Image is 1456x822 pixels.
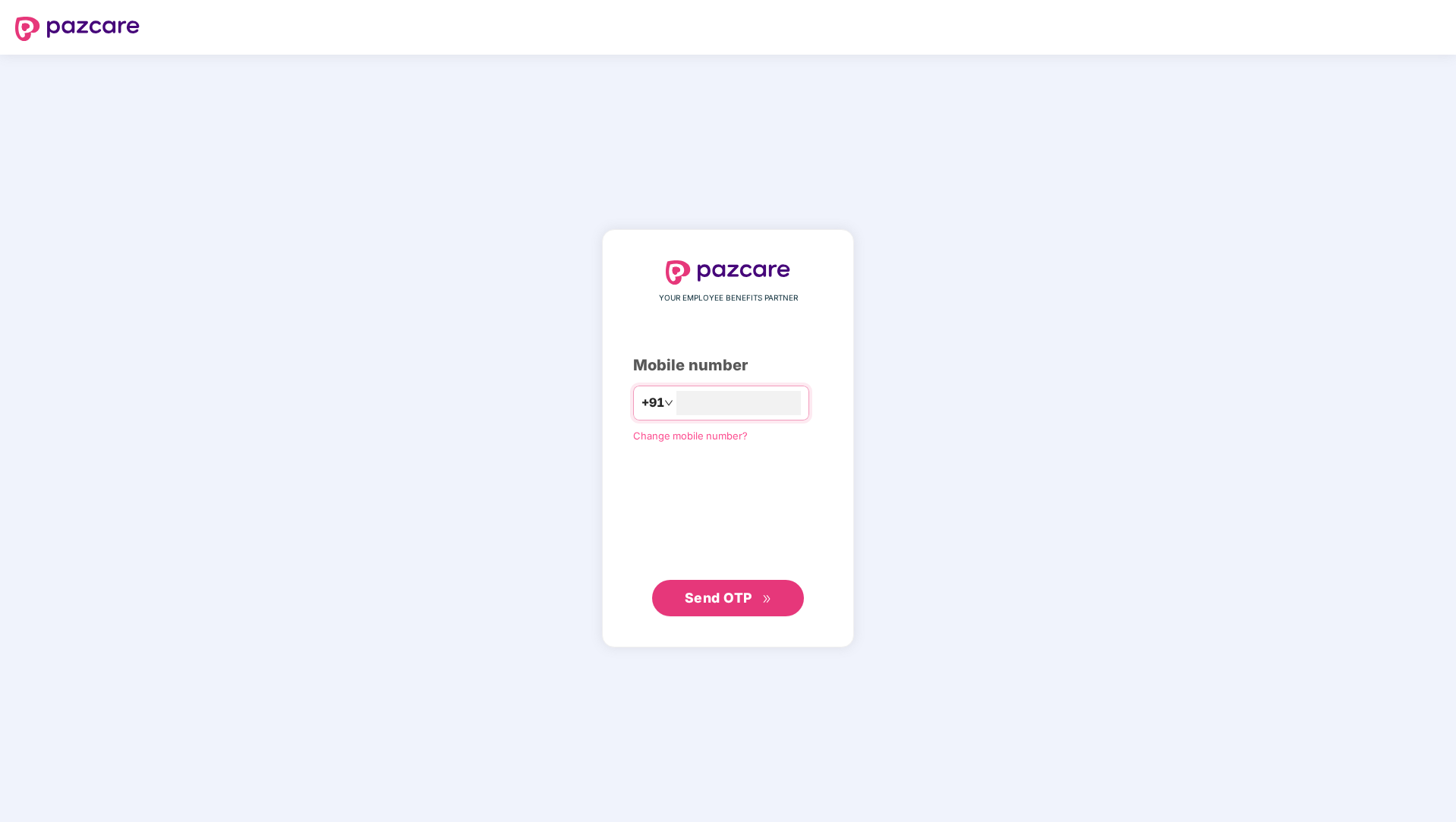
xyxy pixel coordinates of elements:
[762,594,772,604] span: double-right
[633,430,748,442] a: Change mobile number?
[15,17,140,41] img: logo
[633,354,823,377] div: Mobile number
[685,590,752,606] span: Send OTP
[666,260,790,285] img: logo
[652,580,804,616] button: Send OTPdouble-right
[641,393,664,412] span: +91
[659,292,798,304] span: YOUR EMPLOYEE BENEFITS PARTNER
[664,398,673,408] span: down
